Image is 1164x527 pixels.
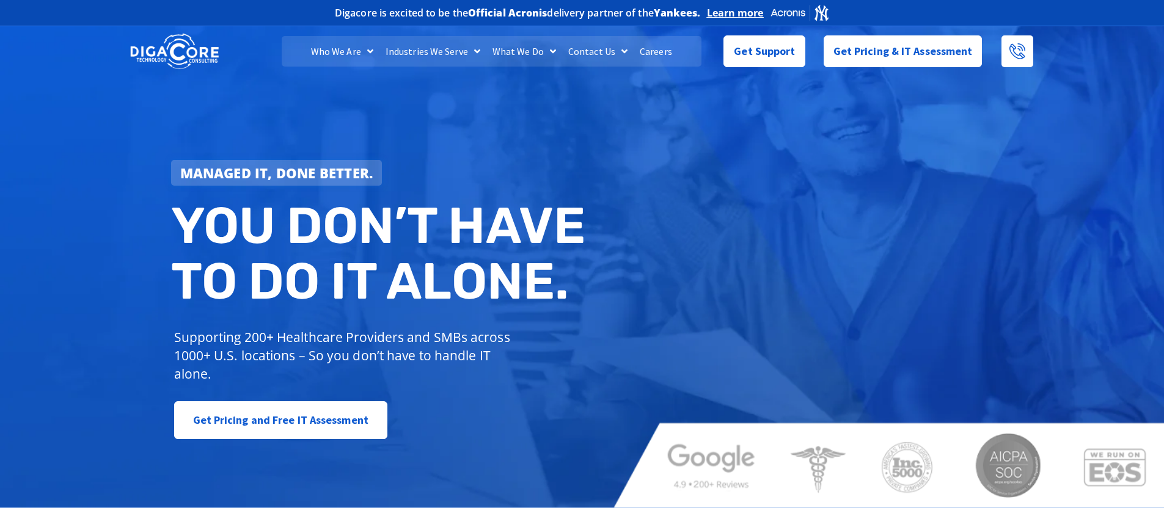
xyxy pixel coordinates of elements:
[174,401,387,439] a: Get Pricing and Free IT Assessment
[305,36,379,67] a: Who We Are
[282,36,701,67] nav: Menu
[734,39,795,64] span: Get Support
[130,32,219,71] img: DigaCore Technology Consulting
[171,198,591,310] h2: You don’t have to do IT alone.
[468,6,547,20] b: Official Acronis
[824,35,983,67] a: Get Pricing & IT Assessment
[770,4,830,21] img: Acronis
[379,36,486,67] a: Industries We Serve
[335,8,701,18] h2: Digacore is excited to be the delivery partner of the
[634,36,678,67] a: Careers
[723,35,805,67] a: Get Support
[180,164,373,182] strong: Managed IT, done better.
[654,6,701,20] b: Yankees.
[833,39,973,64] span: Get Pricing & IT Assessment
[193,408,368,432] span: Get Pricing and Free IT Assessment
[707,7,764,19] a: Learn more
[562,36,634,67] a: Contact Us
[171,160,383,186] a: Managed IT, done better.
[486,36,562,67] a: What We Do
[174,328,516,383] p: Supporting 200+ Healthcare Providers and SMBs across 1000+ U.S. locations – So you don’t have to ...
